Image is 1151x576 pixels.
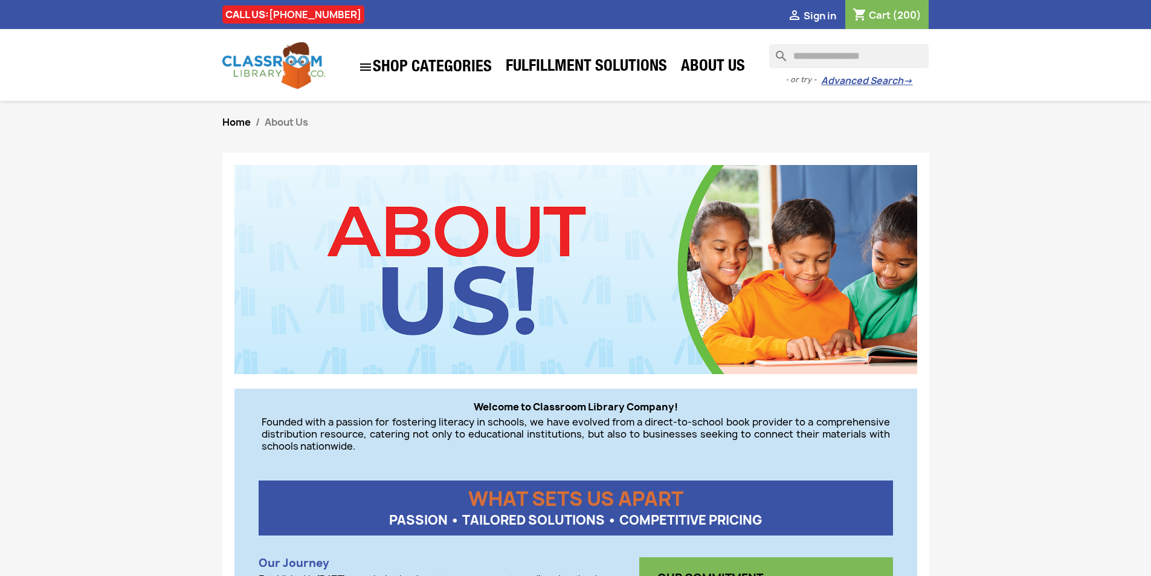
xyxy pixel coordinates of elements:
[262,416,890,452] p: Founded with a passion for fostering literacy in schools, we have evolved from a direct-to-school...
[787,9,836,22] a:  Sign in
[222,42,325,89] img: Classroom Library Company
[853,8,921,22] a: Shopping cart link containing 200 product(s)
[869,8,891,22] span: Cart
[903,75,912,87] span: →
[785,74,821,86] span: - or try -
[500,56,673,80] a: Fulfillment Solutions
[675,56,751,80] a: About Us
[804,9,836,22] span: Sign in
[222,5,364,24] div: CALL US:
[262,401,890,413] p: Welcome to Classroom Library Company!
[234,165,917,374] img: CLC_About_Us.jpg
[853,8,867,23] i: shopping_cart
[265,115,308,129] span: About Us
[769,44,784,59] i: search
[787,9,802,24] i: 
[358,60,373,74] i: 
[222,115,251,129] a: Home
[352,54,498,80] a: SHOP CATEGORIES
[769,44,929,68] input: Search
[259,514,893,536] p: PASSION • TAILORED SOLUTIONS • COMPETITIVE PRICING
[269,8,361,21] a: [PHONE_NUMBER]
[821,75,912,87] a: Advanced Search→
[892,8,921,22] span: (200)
[259,481,893,505] p: WHAT SETS US APART
[259,557,615,569] h3: Our Journey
